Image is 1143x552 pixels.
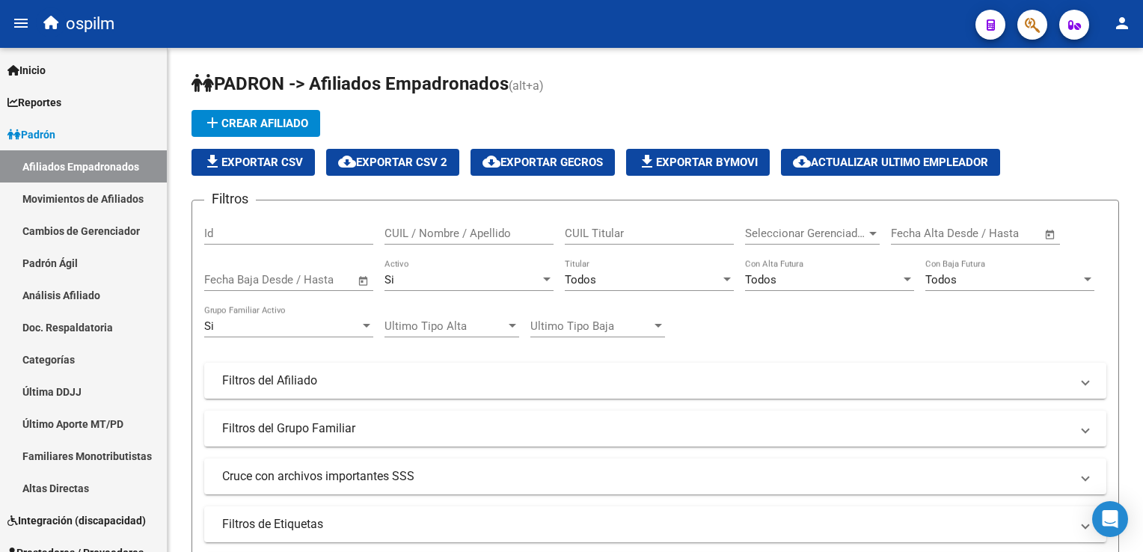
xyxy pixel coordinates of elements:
span: Si [204,319,214,333]
span: Crear Afiliado [203,117,308,130]
span: Todos [925,273,957,286]
span: Todos [745,273,776,286]
span: Todos [565,273,596,286]
mat-icon: file_download [203,153,221,171]
mat-expansion-panel-header: Filtros de Etiquetas [204,506,1106,542]
span: Reportes [7,94,61,111]
span: Ultimo Tipo Baja [530,319,652,333]
button: Crear Afiliado [191,110,320,137]
span: Exportar CSV [203,156,303,169]
button: Exportar Bymovi [626,149,770,176]
span: Seleccionar Gerenciador [745,227,866,240]
span: Padrón [7,126,55,143]
mat-panel-title: Filtros de Etiquetas [222,516,1070,533]
mat-icon: cloud_download [338,153,356,171]
span: PADRON -> Afiliados Empadronados [191,73,509,94]
button: Exportar CSV 2 [326,149,459,176]
input: Fecha fin [965,227,1038,240]
mat-expansion-panel-header: Cruce con archivos importantes SSS [204,459,1106,494]
mat-icon: person [1113,14,1131,32]
span: Actualizar ultimo Empleador [793,156,988,169]
mat-panel-title: Filtros del Grupo Familiar [222,420,1070,437]
button: Open calendar [355,272,373,289]
span: Ultimo Tipo Alta [384,319,506,333]
input: Fecha fin [278,273,351,286]
button: Exportar GECROS [471,149,615,176]
mat-icon: menu [12,14,30,32]
mat-icon: cloud_download [793,153,811,171]
span: Si [384,273,394,286]
span: Exportar GECROS [482,156,603,169]
span: Exportar CSV 2 [338,156,447,169]
mat-icon: cloud_download [482,153,500,171]
mat-panel-title: Filtros del Afiliado [222,372,1070,389]
mat-icon: file_download [638,153,656,171]
span: (alt+a) [509,79,544,93]
span: Exportar Bymovi [638,156,758,169]
button: Actualizar ultimo Empleador [781,149,1000,176]
h3: Filtros [204,188,256,209]
mat-panel-title: Cruce con archivos importantes SSS [222,468,1070,485]
span: ospilm [66,7,114,40]
mat-expansion-panel-header: Filtros del Grupo Familiar [204,411,1106,447]
mat-icon: add [203,114,221,132]
button: Open calendar [1042,226,1059,243]
span: Inicio [7,62,46,79]
input: Fecha inicio [891,227,952,240]
input: Fecha inicio [204,273,265,286]
button: Exportar CSV [191,149,315,176]
span: Integración (discapacidad) [7,512,146,529]
div: Open Intercom Messenger [1092,501,1128,537]
mat-expansion-panel-header: Filtros del Afiliado [204,363,1106,399]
